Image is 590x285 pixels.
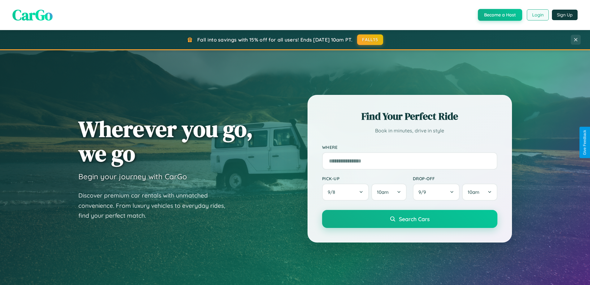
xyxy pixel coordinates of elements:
[322,210,497,228] button: Search Cars
[478,9,522,21] button: Become a Host
[322,126,497,135] p: Book in minutes, drive in style
[357,34,383,45] button: FALL15
[377,189,389,195] span: 10am
[78,172,187,181] h3: Begin your journey with CarGo
[328,189,338,195] span: 9 / 8
[462,184,497,201] button: 10am
[78,117,253,166] h1: Wherever you go, we go
[12,5,53,25] span: CarGo
[197,37,352,43] span: Fall into savings with 15% off for all users! Ends [DATE] 10am PT.
[413,176,497,181] label: Drop-off
[583,130,587,155] div: Give Feedback
[413,184,460,201] button: 9/9
[322,145,497,150] label: Where
[322,109,497,123] h2: Find Your Perfect Ride
[527,9,549,20] button: Login
[399,216,430,222] span: Search Cars
[468,189,479,195] span: 10am
[418,189,429,195] span: 9 / 9
[78,190,233,221] p: Discover premium car rentals with unmatched convenience. From luxury vehicles to everyday rides, ...
[371,184,406,201] button: 10am
[552,10,578,20] button: Sign Up
[322,176,407,181] label: Pick-up
[322,184,369,201] button: 9/8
